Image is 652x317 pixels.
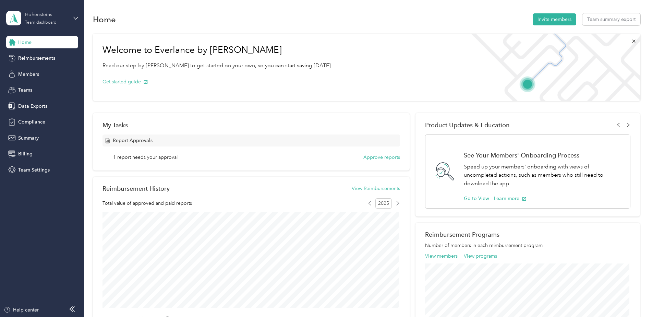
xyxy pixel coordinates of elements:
[18,71,39,78] span: Members
[18,134,39,142] span: Summary
[102,78,148,85] button: Get started guide
[425,242,630,249] p: Number of members in each reimbursement program.
[614,279,652,317] iframe: Everlance-gr Chat Button Frame
[113,154,178,161] span: 1 report needs your approval
[102,121,400,129] div: My Tasks
[464,195,489,202] button: Go to View
[494,195,527,202] button: Learn more
[25,21,57,25] div: Team dashboard
[18,39,32,46] span: Home
[363,154,400,161] button: Approve reports
[18,118,45,126] span: Compliance
[18,86,32,94] span: Teams
[352,185,400,192] button: View Reimbursements
[102,185,170,192] h2: Reimbursement History
[582,13,640,25] button: Team summary export
[425,231,630,238] h2: Reimbursement Programs
[464,34,640,101] img: Welcome to everlance
[25,11,68,18] div: Hohensteins
[102,45,332,56] h1: Welcome to Everlance by [PERSON_NAME]
[18,55,55,62] span: Reimbursements
[375,198,392,209] span: 2025
[113,137,153,144] span: Report Approvals
[18,166,50,174] span: Team Settings
[93,16,116,23] h1: Home
[464,163,623,188] p: Speed up your members' onboarding with views of uncompleted actions, such as members who still ne...
[102,61,332,70] p: Read our step-by-[PERSON_NAME] to get started on your own, so you can start saving [DATE].
[533,13,576,25] button: Invite members
[464,253,497,260] button: View programs
[464,152,623,159] h1: See Your Members' Onboarding Process
[425,253,458,260] button: View members
[18,150,33,157] span: Billing
[425,121,510,129] span: Product Updates & Education
[4,306,39,314] button: Help center
[18,103,47,110] span: Data Exports
[102,200,192,207] span: Total value of approved and paid reports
